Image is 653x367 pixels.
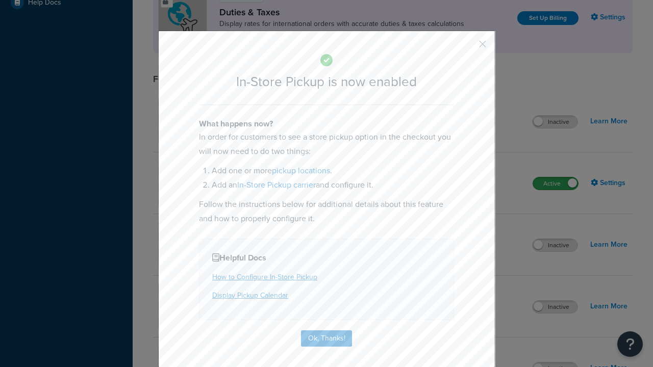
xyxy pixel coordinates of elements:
li: Add one or more . [212,164,454,178]
h2: In-Store Pickup is now enabled [199,74,454,89]
a: How to Configure In-Store Pickup [212,272,317,282]
h4: What happens now? [199,118,454,130]
h4: Helpful Docs [212,252,441,264]
button: Ok, Thanks! [301,330,352,347]
a: In-Store Pickup carrier [237,179,316,191]
p: In order for customers to see a store pickup option in the checkout you will now need to do two t... [199,130,454,159]
a: pickup locations [272,165,330,176]
li: Add an and configure it. [212,178,454,192]
p: Follow the instructions below for additional details about this feature and how to properly confi... [199,197,454,226]
a: Display Pickup Calendar [212,290,288,301]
